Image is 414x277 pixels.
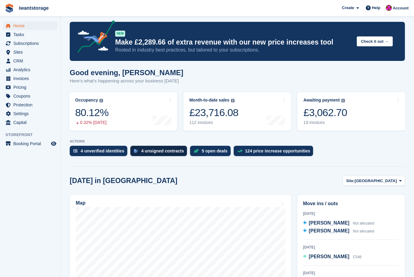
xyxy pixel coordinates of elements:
[13,74,50,83] span: Invoices
[309,228,349,233] span: [PERSON_NAME]
[69,92,177,131] a: Occupancy 80.12% 0.32% [DATE]
[115,31,125,37] div: NEW
[231,99,235,102] img: icon-info-grey-7440780725fd019a000dd9b08b2336e03edf1995a4989e88bcd33f0948082b44.svg
[13,83,50,92] span: Pricing
[13,65,50,74] span: Analytics
[3,92,57,100] a: menu
[3,83,57,92] a: menu
[13,39,50,48] span: Subscriptions
[202,149,228,153] div: 5 open deals
[309,220,349,225] span: [PERSON_NAME]
[309,254,349,259] span: [PERSON_NAME]
[3,118,57,127] a: menu
[3,30,57,39] a: menu
[75,98,98,103] div: Occupancy
[234,146,316,159] a: 124 price increase opportunities
[73,149,78,153] img: verify_identity-adf6edd0f0f0b5bbfe63781bf79b02c33cf7c696d77639b501bdc392416b5a36.svg
[189,106,239,119] div: £23,716.08
[115,47,352,53] p: Rooted in industry best practices, but tailored to your subscriptions.
[5,132,60,138] span: Storefront
[3,74,57,83] a: menu
[346,178,355,184] span: Site:
[303,253,362,261] a: [PERSON_NAME] C546
[355,178,397,184] span: [GEOGRAPHIC_DATA]
[72,20,115,55] img: price-adjustments-announcement-icon-8257ccfd72463d97f412b2fc003d46551f7dbcb40ab6d574587a9cd5c0d94...
[50,140,57,147] a: Preview store
[70,139,405,143] p: ACTIONS
[3,57,57,65] a: menu
[99,99,103,102] img: icon-info-grey-7440780725fd019a000dd9b08b2336e03edf1995a4989e88bcd33f0948082b44.svg
[303,227,374,235] a: [PERSON_NAME] Not allocated
[134,149,138,153] img: contract_signature_icon-13c848040528278c33f63329250d36e43548de30e8caae1d1a13099fd9432cc5.svg
[13,109,50,118] span: Settings
[194,149,199,153] img: deal-1b604bf984904fb50ccaf53a9ad4b4a5d6e5aea283cecdc64d6e3604feb123c2.svg
[237,150,242,152] img: price_increase_opportunities-93ffe204e8149a01c8c9dc8f82e8f89637d9d84a8eef4429ea346261dce0b2c0.svg
[189,120,239,125] div: 112 invoices
[13,101,50,109] span: Protection
[3,101,57,109] a: menu
[13,30,50,39] span: Tasks
[303,200,399,207] h2: Move ins / outs
[189,98,229,103] div: Month-to-date sales
[13,139,50,148] span: Booking Portal
[70,146,130,159] a: 4 unverified identities
[342,5,354,11] span: Create
[13,57,50,65] span: CRM
[245,149,310,153] div: 124 price increase opportunities
[70,68,183,77] h1: Good evening, [PERSON_NAME]
[341,99,345,102] img: icon-info-grey-7440780725fd019a000dd9b08b2336e03edf1995a4989e88bcd33f0948082b44.svg
[130,146,190,159] a: 4 unsigned contracts
[81,149,124,153] div: 4 unverified identities
[297,92,406,131] a: Awaiting payment £3,062.70 19 invoices
[343,176,405,186] button: Site: [GEOGRAPHIC_DATA]
[115,38,352,47] p: Make £2,289.66 of extra revenue with our new price increases tool
[357,36,393,46] button: Check it out →
[303,98,340,103] div: Awaiting payment
[183,92,292,131] a: Month-to-date sales £23,716.08 112 invoices
[3,139,57,148] a: menu
[141,149,184,153] div: 4 unsigned contracts
[5,4,14,13] img: stora-icon-8386f47178a22dfd0bd8f6a31ec36ba5ce8667c1dd55bd0f319d3a0aa187defe.svg
[353,221,374,225] span: Not allocated
[76,200,85,206] h2: Map
[3,39,57,48] a: menu
[393,5,409,11] span: Account
[3,65,57,74] a: menu
[303,211,399,216] div: [DATE]
[303,120,347,125] div: 19 invoices
[75,120,109,125] div: 0.32% [DATE]
[13,92,50,100] span: Coupons
[75,106,109,119] div: 80.12%
[3,109,57,118] a: menu
[13,48,50,56] span: Sites
[372,5,380,11] span: Help
[353,255,362,259] span: C546
[13,118,50,127] span: Capital
[3,48,57,56] a: menu
[16,3,51,13] a: iwantstorage
[303,270,399,276] div: [DATE]
[3,22,57,30] a: menu
[13,22,50,30] span: Home
[70,78,183,85] p: Here's what's happening across your business [DATE]
[303,106,347,119] div: £3,062.70
[303,245,399,250] div: [DATE]
[70,177,177,185] h2: [DATE] in [GEOGRAPHIC_DATA]
[386,5,392,11] img: Jonathan
[303,219,374,227] a: [PERSON_NAME] Not allocated
[190,146,234,159] a: 5 open deals
[353,229,374,233] span: Not allocated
